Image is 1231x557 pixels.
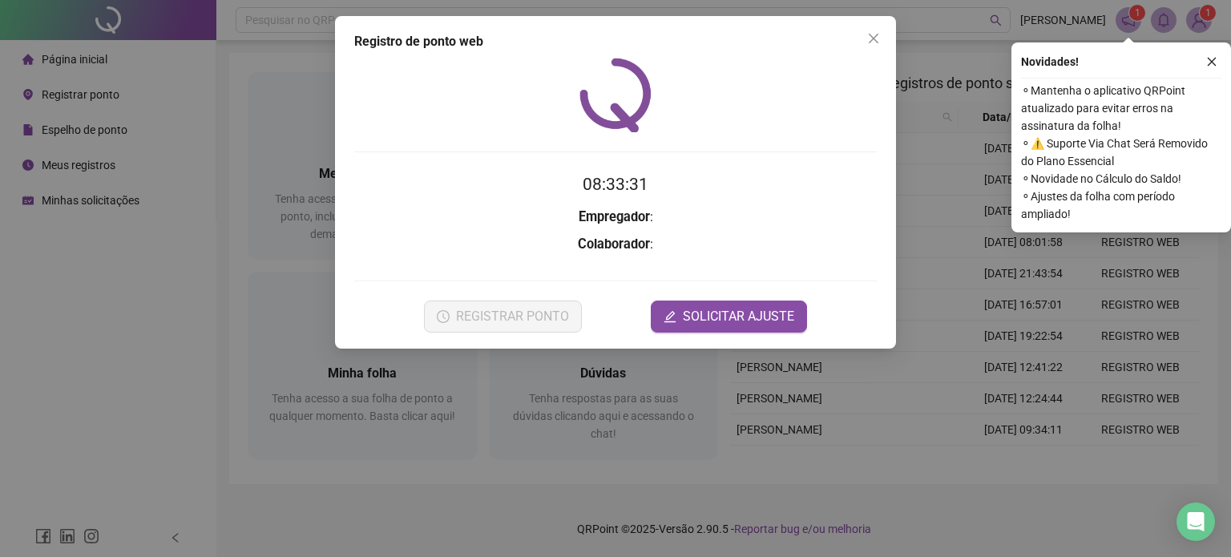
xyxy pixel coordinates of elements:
span: close [1206,56,1217,67]
strong: Empregador [579,209,650,224]
h3: : [354,234,877,255]
strong: Colaborador [578,236,650,252]
time: 08:33:31 [583,175,648,194]
div: Open Intercom Messenger [1177,503,1215,541]
span: ⚬ Ajustes da folha com período ampliado! [1021,188,1221,223]
span: ⚬ Mantenha o aplicativo QRPoint atualizado para evitar erros na assinatura da folha! [1021,82,1221,135]
span: ⚬ Novidade no Cálculo do Saldo! [1021,170,1221,188]
span: close [867,32,880,45]
span: edit [664,310,676,323]
span: ⚬ ⚠️ Suporte Via Chat Será Removido do Plano Essencial [1021,135,1221,170]
span: Novidades ! [1021,53,1079,71]
span: SOLICITAR AJUSTE [683,307,794,326]
div: Registro de ponto web [354,32,877,51]
h3: : [354,207,877,228]
button: Close [861,26,886,51]
button: REGISTRAR PONTO [424,301,582,333]
img: QRPoint [579,58,652,132]
button: editSOLICITAR AJUSTE [651,301,807,333]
